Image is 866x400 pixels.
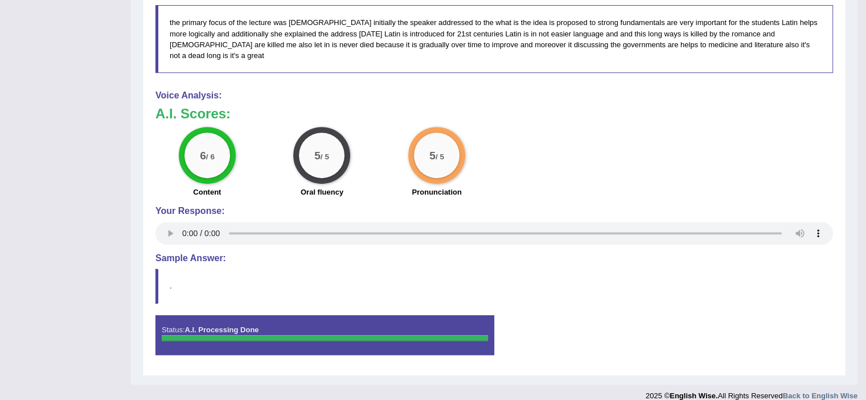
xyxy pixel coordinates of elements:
big: 5 [315,149,321,162]
div: Status: [155,315,494,355]
a: Back to English Wise [783,391,857,400]
label: Pronunciation [412,187,461,197]
strong: A.I. Processing Done [184,325,258,334]
h4: Voice Analysis: [155,90,833,101]
label: Content [193,187,221,197]
small: / 6 [206,152,215,160]
blockquote: . [155,269,833,303]
label: Oral fluency [301,187,343,197]
b: A.I. Scores: [155,106,231,121]
big: 6 [200,149,206,162]
big: 5 [429,149,436,162]
h4: Sample Answer: [155,253,833,263]
strong: English Wise. [670,391,717,400]
small: / 5 [321,152,329,160]
small: / 5 [436,152,444,160]
blockquote: the primary focus of the lecture was [DEMOGRAPHIC_DATA] initially the speaker addressed to the wh... [155,5,833,72]
h4: Your Response: [155,206,833,216]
